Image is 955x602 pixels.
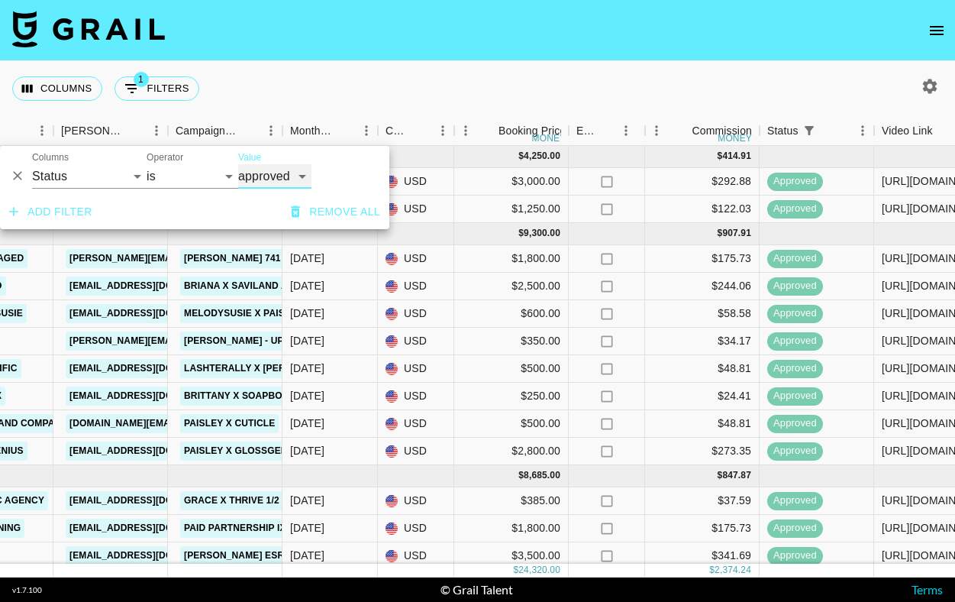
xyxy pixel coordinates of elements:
[767,279,823,293] span: approved
[386,116,410,146] div: Currency
[180,414,279,433] a: Paisley x Cuticle
[532,134,566,143] div: money
[645,245,760,273] div: $175.73
[290,333,324,348] div: Jul '25
[645,515,760,542] div: $175.73
[115,76,199,101] button: Show filters
[290,116,334,146] div: Month Due
[718,469,723,482] div: $
[645,196,760,223] div: $122.03
[282,116,378,146] div: Month Due
[454,487,569,515] div: $385.00
[518,150,524,163] div: $
[767,389,823,403] span: approved
[290,416,324,431] div: Jul '25
[440,582,513,597] div: © Grail Talent
[477,120,498,141] button: Sort
[799,120,820,141] div: 1 active filter
[454,383,569,410] div: $250.00
[32,151,69,164] label: Columns
[180,304,361,323] a: Melodysusie x Paisley Nail Drill
[378,542,454,570] div: USD
[882,116,933,146] div: Video Link
[598,120,619,141] button: Sort
[378,328,454,355] div: USD
[718,150,723,163] div: $
[260,119,282,142] button: Menu
[454,410,569,438] div: $500.00
[518,564,560,577] div: 24,320.00
[513,564,518,577] div: $
[410,120,431,141] button: Sort
[378,116,454,146] div: Currency
[66,491,237,510] a: [EMAIL_ADDRESS][DOMAIN_NAME]
[180,277,334,296] a: Briana x Saviland Airbrush
[290,388,324,403] div: Jul '25
[66,442,237,461] a: [EMAIL_ADDRESS][DOMAIN_NAME]
[168,116,282,146] div: Campaign (Type)
[454,438,569,465] div: $2,800.00
[767,444,823,458] span: approved
[290,306,324,321] div: Jul '25
[12,76,102,101] button: Select columns
[378,438,454,465] div: USD
[334,120,355,141] button: Sort
[911,582,943,597] a: Terms
[12,585,42,595] div: v 1.7.100
[238,151,261,164] label: Value
[66,332,315,351] a: [PERSON_NAME][EMAIL_ADDRESS][DOMAIN_NAME]
[290,361,324,376] div: Jul '25
[378,196,454,223] div: USD
[454,168,569,196] div: $3,000.00
[145,119,168,142] button: Menu
[718,134,752,143] div: money
[933,120,954,141] button: Sort
[524,469,560,482] div: 8,685.00
[767,116,799,146] div: Status
[645,168,760,196] div: $292.88
[147,151,183,164] label: Operator
[454,542,569,570] div: $3,500.00
[921,15,952,46] button: open drawer
[645,487,760,515] div: $37.59
[645,300,760,328] div: $58.58
[454,196,569,223] div: $1,250.00
[645,438,760,465] div: $273.35
[180,546,288,565] a: [PERSON_NAME] ESR
[767,549,823,563] span: approved
[518,469,524,482] div: $
[66,387,237,406] a: [EMAIL_ADDRESS][DOMAIN_NAME]
[180,491,283,510] a: Grace x Thrive 1/2
[378,410,454,438] div: USD
[645,410,760,438] div: $48.81
[767,361,823,376] span: approved
[576,116,598,146] div: Expenses: Remove Commission?
[767,251,823,266] span: approved
[454,300,569,328] div: $600.00
[767,494,823,508] span: approved
[767,202,823,216] span: approved
[180,519,347,538] a: Paid Partnership IXL Learning
[378,300,454,328] div: USD
[431,119,454,142] button: Menu
[31,119,53,142] button: Menu
[53,116,168,146] div: Booker
[378,245,454,273] div: USD
[715,564,751,577] div: 2,374.24
[290,278,324,293] div: Jul '25
[378,168,454,196] div: USD
[378,273,454,300] div: USD
[176,116,238,146] div: Campaign (Type)
[180,442,307,461] a: Paisley x GlossGenius
[66,277,237,296] a: [EMAIL_ADDRESS][DOMAIN_NAME]
[820,120,841,141] button: Sort
[645,328,760,355] div: $34.17
[498,116,566,146] div: Booking Price
[767,521,823,536] span: approved
[12,11,165,47] img: Grail Talent
[290,443,324,458] div: Jul '25
[767,174,823,189] span: approved
[355,119,378,142] button: Menu
[524,150,560,163] div: 4,250.00
[180,359,345,378] a: Lashterally x [PERSON_NAME]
